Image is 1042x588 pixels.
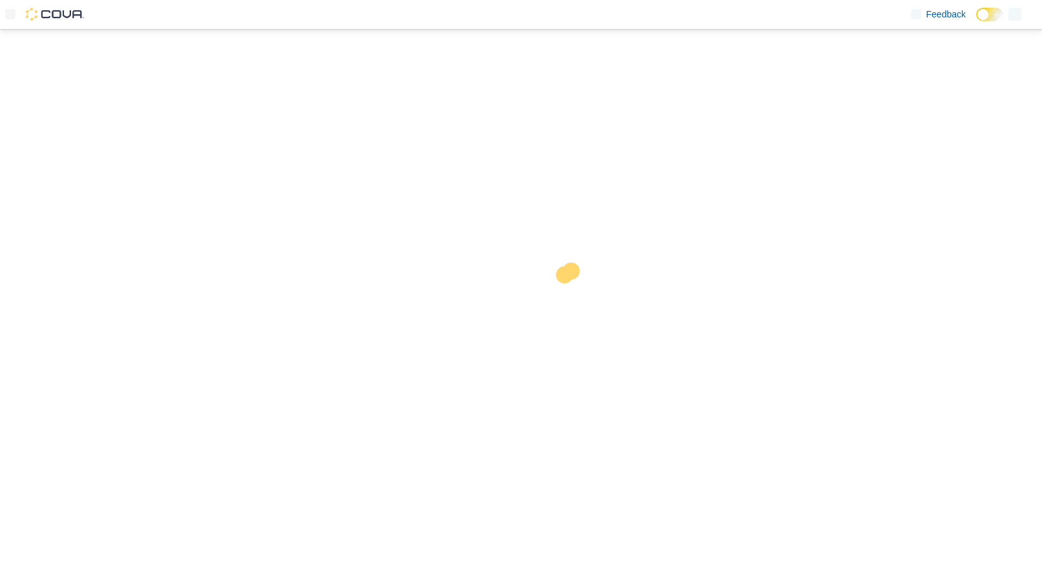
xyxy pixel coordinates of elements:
a: Feedback [906,1,971,27]
span: Feedback [926,8,966,21]
img: Cova [26,8,84,21]
input: Dark Mode [976,8,1003,21]
img: cova-loader [521,253,618,350]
